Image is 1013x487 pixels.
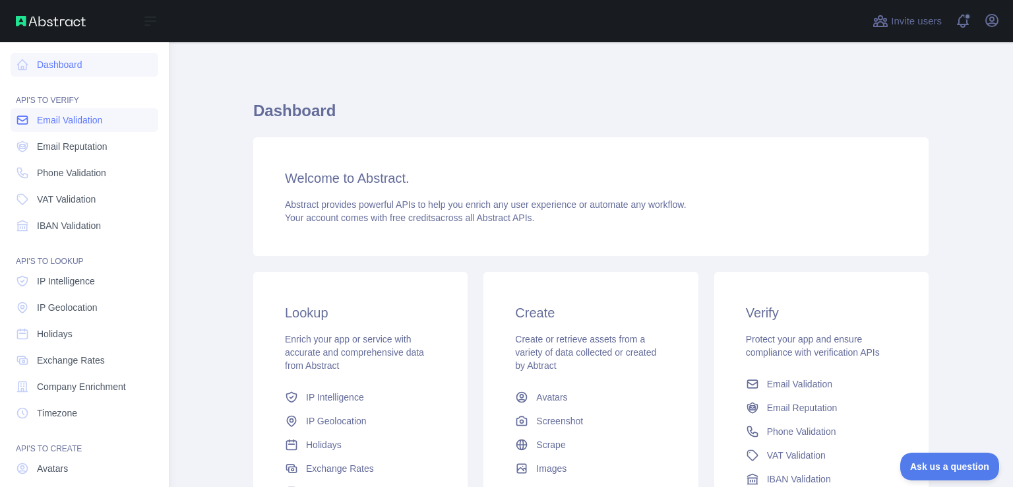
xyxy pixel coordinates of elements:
a: Email Validation [11,108,158,132]
span: Email Validation [37,114,102,127]
span: VAT Validation [37,193,96,206]
a: IP Intelligence [11,269,158,293]
span: Enrich your app or service with accurate and comprehensive data from Abstract [285,334,424,371]
span: Exchange Rates [306,462,374,475]
h3: Welcome to Abstract. [285,169,897,187]
h3: Lookup [285,304,436,322]
span: Phone Validation [767,425,836,438]
a: IP Intelligence [280,385,441,409]
span: IBAN Validation [37,219,101,232]
h3: Create [515,304,666,322]
a: Holidays [11,322,158,346]
img: Abstract API [16,16,86,26]
a: Dashboard [11,53,158,77]
span: IBAN Validation [767,472,831,486]
a: Images [510,457,671,480]
span: Timezone [37,406,77,420]
a: Company Enrichment [11,375,158,399]
a: Email Reputation [741,396,902,420]
h1: Dashboard [253,100,929,132]
div: API'S TO CREATE [11,428,158,454]
a: Holidays [280,433,441,457]
a: VAT Validation [741,443,902,467]
span: Phone Validation [37,166,106,179]
span: Holidays [306,438,342,451]
div: API'S TO LOOKUP [11,240,158,267]
span: Abstract provides powerful APIs to help you enrich any user experience or automate any workflow. [285,199,687,210]
span: Create or retrieve assets from a variety of data collected or created by Abtract [515,334,656,371]
span: Avatars [37,462,68,475]
a: IBAN Validation [11,214,158,238]
a: IP Geolocation [280,409,441,433]
span: Your account comes with across all Abstract APIs. [285,212,534,223]
a: VAT Validation [11,187,158,211]
a: Avatars [11,457,158,480]
span: Protect your app and ensure compliance with verification APIs [746,334,880,358]
a: Phone Validation [741,420,902,443]
span: VAT Validation [767,449,826,462]
span: Email Validation [767,377,832,391]
a: Email Reputation [11,135,158,158]
span: Email Reputation [767,401,838,414]
span: Avatars [536,391,567,404]
a: Scrape [510,433,671,457]
span: Screenshot [536,414,583,428]
a: Timezone [11,401,158,425]
button: Invite users [870,11,944,32]
span: Holidays [37,327,73,341]
span: Email Reputation [37,140,107,153]
a: Phone Validation [11,161,158,185]
a: Avatars [510,385,671,409]
a: Exchange Rates [280,457,441,480]
span: IP Intelligence [306,391,364,404]
span: Exchange Rates [37,354,105,367]
span: Invite users [891,14,942,29]
div: API'S TO VERIFY [11,79,158,106]
a: Screenshot [510,409,671,433]
a: Exchange Rates [11,348,158,372]
span: IP Geolocation [37,301,98,314]
a: IP Geolocation [11,296,158,319]
span: IP Geolocation [306,414,367,428]
a: Email Validation [741,372,902,396]
iframe: Toggle Customer Support [900,453,1000,480]
span: Scrape [536,438,565,451]
h3: Verify [746,304,897,322]
span: Company Enrichment [37,380,126,393]
span: Images [536,462,567,475]
span: free credits [390,212,435,223]
span: IP Intelligence [37,275,95,288]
